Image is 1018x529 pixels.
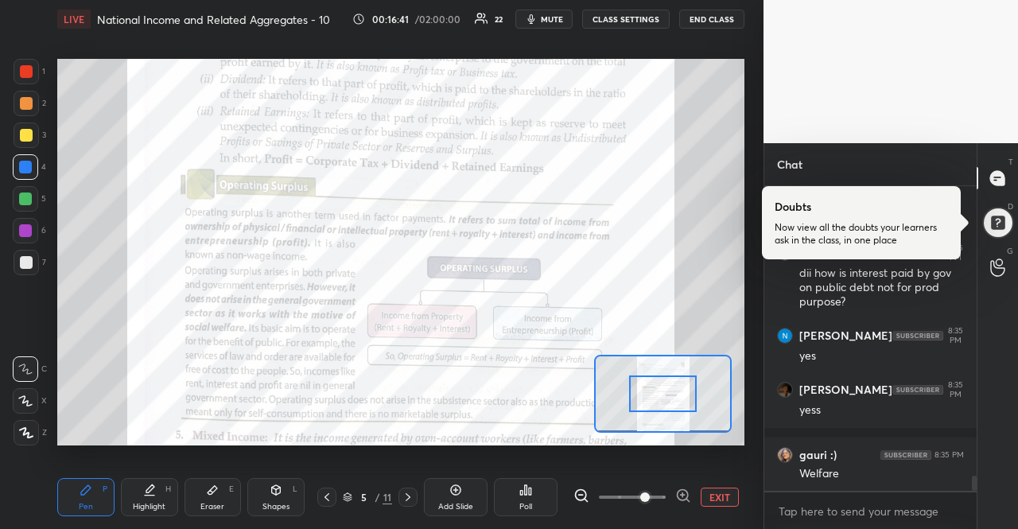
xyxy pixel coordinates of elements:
div: Eraser [200,503,224,511]
div: grid [764,186,977,491]
div: C [13,356,47,382]
div: 11 [383,490,392,504]
p: Chat [764,143,815,185]
div: LIVE [57,10,91,29]
button: CLASS SETTINGS [582,10,670,29]
div: 4 [13,154,46,180]
p: T [1008,156,1013,168]
div: 1 [14,59,45,84]
div: P [103,485,107,493]
div: / [375,492,379,502]
span: mute [541,14,563,25]
div: 3 [14,123,46,148]
div: 5 [356,492,371,502]
div: L [293,485,297,493]
div: Poll [519,503,532,511]
button: END CLASS [679,10,744,29]
div: E [229,485,234,493]
div: 2 [14,91,46,116]
div: Highlight [133,503,165,511]
button: EXIT [701,488,739,507]
h4: National Income and Related Aggregates - 10 [97,12,330,27]
div: H [165,485,171,493]
div: Z [14,420,47,445]
div: Pen [79,503,93,511]
div: 7 [14,250,46,275]
p: D [1008,200,1013,212]
div: 22 [495,15,503,23]
p: G [1007,245,1013,257]
div: X [13,388,47,414]
div: 5 [13,186,46,212]
button: mute [515,10,573,29]
div: Shapes [262,503,289,511]
div: Add Slide [438,503,473,511]
div: 6 [13,218,46,243]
